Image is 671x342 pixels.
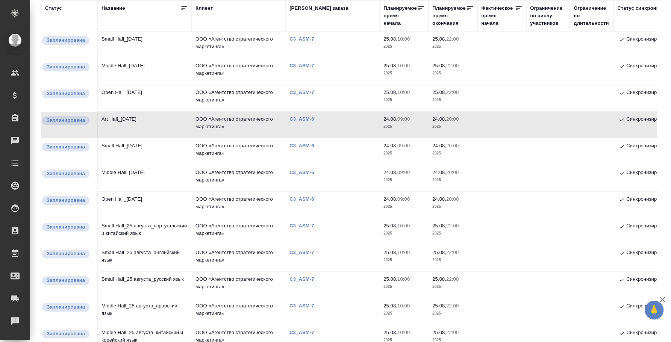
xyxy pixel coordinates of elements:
td: ООО «Агентство стратегического маркетинга» [192,112,286,138]
td: Middle Hall_[DATE] [98,165,192,191]
p: 25.08, [432,250,446,255]
p: C3_ASM-7 [289,223,320,229]
p: 25.08, [383,63,397,68]
p: 22:00 [446,89,459,95]
p: Синхронизировано [626,169,670,178]
td: Open Hall_[DATE] [98,192,192,218]
p: 09:00 [397,196,410,202]
p: 2025 [432,283,474,291]
p: 25.08, [432,303,446,309]
p: 25.08, [383,36,397,42]
p: Запланирована [47,330,85,337]
div: Ограничение по длительности [574,5,610,27]
p: 2025 [432,43,474,50]
p: Синхронизировано [626,249,670,258]
p: 2025 [383,43,425,50]
p: Запланирована [47,63,85,71]
p: C3_ASM-6 [289,196,320,202]
div: Планируемое время начала [383,5,417,27]
td: ООО «Агентство стратегического маркетинга» [192,165,286,191]
td: ООО «Агентство стратегического маркетинга» [192,192,286,218]
p: 22:00 [446,250,459,255]
p: Запланирована [47,197,85,204]
p: Запланирована [47,303,85,311]
p: 2025 [432,150,474,157]
p: 25.08, [432,223,446,229]
p: Синхронизировано [626,89,670,98]
p: 2025 [432,176,474,184]
p: Запланирована [47,90,85,97]
p: Запланирована [47,250,85,257]
p: 20:00 [446,196,459,202]
p: 25.08, [432,276,446,282]
p: 24.08, [432,116,446,122]
a: C3_ASM-6 [289,169,320,175]
p: 24.08, [383,196,397,202]
p: 2025 [383,283,425,291]
p: Запланирована [47,277,85,284]
p: 2025 [432,70,474,77]
td: ООО «Агентство стратегического маркетинга» [192,218,286,245]
a: C3_ASM-7 [289,36,320,42]
p: 22:00 [446,36,459,42]
p: 10:00 [397,303,410,309]
p: 09:00 [397,116,410,122]
div: [PERSON_NAME] заказа [289,5,348,12]
p: 25.08, [383,330,397,335]
p: 2025 [432,230,474,237]
p: 22:00 [446,276,459,282]
td: ООО «Агентство стратегического маркетинга» [192,272,286,298]
p: 2025 [432,96,474,104]
td: Small Hall_25 августа_английский язык [98,245,192,271]
p: 20:00 [446,169,459,175]
p: C3_ASM-6 [289,143,320,148]
td: Small Hall_25 августа_португальский и китайский язык [98,218,192,245]
td: ООО «Агентство стратегического маркетинга» [192,138,286,165]
p: 22:00 [446,63,459,68]
div: Название [101,5,125,12]
p: 2025 [383,230,425,237]
td: ООО «Агентство стратегического маркетинга» [192,32,286,58]
button: 🙏 [645,301,663,319]
p: 25.08, [432,89,446,95]
p: 25.08, [383,276,397,282]
p: Запланирована [47,36,85,44]
p: 22:00 [446,223,459,229]
p: Запланирована [47,143,85,151]
a: C3_ASM-6 [289,116,320,122]
div: Планируемое время окончания [432,5,466,27]
p: 2025 [383,310,425,317]
p: 10:00 [397,63,410,68]
p: 2025 [383,176,425,184]
p: 2025 [383,203,425,210]
td: Open Hall_[DATE] [98,85,192,111]
div: Фактическое время начала [481,5,515,27]
p: 24.08, [383,116,397,122]
p: 09:00 [397,169,410,175]
td: ООО «Агентство стратегического маркетинга» [192,85,286,111]
td: Art Hall_[DATE] [98,112,192,138]
p: Синхронизировано [626,195,670,204]
p: 10:00 [397,89,410,95]
p: C3_ASM-7 [289,276,320,282]
p: 24.08, [432,196,446,202]
p: Запланирована [47,223,85,231]
p: 2025 [432,256,474,264]
p: 2025 [383,96,425,104]
p: 24.08, [383,143,397,148]
a: C3_ASM-7 [289,250,320,255]
p: Синхронизировано [626,302,670,311]
p: 25.08, [432,63,446,68]
p: Синхронизировано [626,222,670,231]
p: 22:00 [446,303,459,309]
td: Small Hall_25 августа_русский язык [98,272,192,298]
a: C3_ASM-7 [289,89,320,95]
p: Синхронизировано [626,35,670,44]
p: 24.08, [432,169,446,175]
p: 2025 [383,256,425,264]
p: 10:00 [397,36,410,42]
p: 10:00 [397,223,410,229]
